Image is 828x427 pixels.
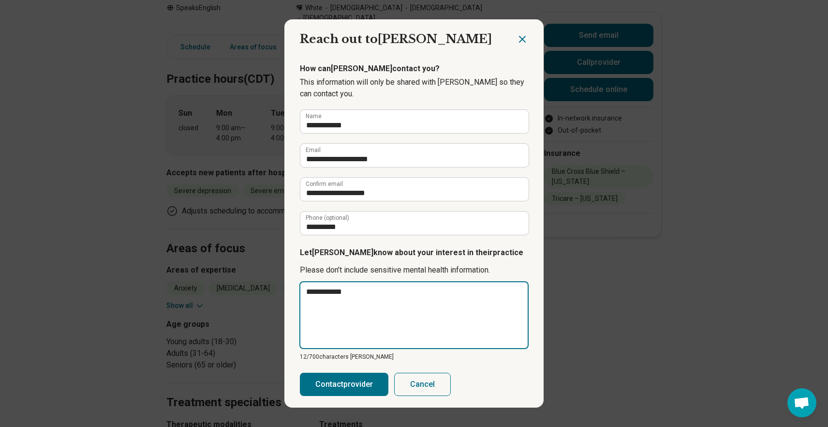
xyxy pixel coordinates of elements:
button: Cancel [394,373,451,396]
button: Close dialog [517,33,528,45]
label: Name [306,113,322,119]
p: 12/ 700 characters [PERSON_NAME] [300,352,528,361]
p: Please don’t include sensitive mental health information. [300,264,528,276]
span: Reach out to [PERSON_NAME] [300,32,492,46]
label: Phone (optional) [306,215,349,221]
button: Contactprovider [300,373,388,396]
p: How can [PERSON_NAME] contact you? [300,63,528,75]
label: Email [306,147,321,153]
label: Confirm email [306,181,343,187]
p: This information will only be shared with [PERSON_NAME] so they can contact you. [300,76,528,100]
p: Let [PERSON_NAME] know about your interest in their practice [300,247,528,259]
